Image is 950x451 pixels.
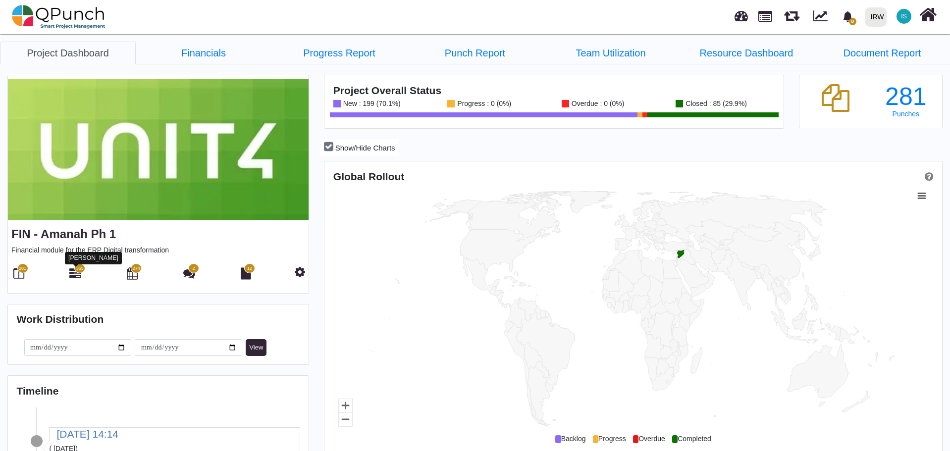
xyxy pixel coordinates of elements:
h4: Project Overall Status [333,84,775,97]
div: New : 199 (70.1%) [341,100,401,107]
button: Show/Hide Charts [320,139,399,156]
h4: Work Distribution [17,313,300,325]
div: Backlog Progress Overdue Completed [333,434,934,444]
span: Releases [784,5,799,21]
div: 281 [878,84,933,109]
i: Punch Discussion [183,267,195,279]
span: 8 [849,18,856,25]
div: [PERSON_NAME] [65,252,122,264]
span: Dashboard [735,6,748,21]
a: Team Utilization [543,42,679,64]
span: . [633,435,638,443]
a: 355 [69,271,81,279]
span: Punches [893,110,919,118]
p: Financial module for the ERP Digital transformation [11,245,305,255]
div: Progress : 0 (0%) [455,100,511,107]
span: Show/Hide Charts [335,144,395,152]
span: IS [901,13,906,19]
a: Progress Report [271,42,407,64]
a: Document Report [814,42,950,64]
svg: Interactive chart [333,186,933,434]
i: Calendar [127,267,138,279]
div: Dynamic Report [808,0,837,33]
span: . [555,435,561,443]
a: bell fill8 [837,0,861,32]
h4: [DATE] 14:14 [50,428,300,440]
li: FIN - Amanah Ph 1 [543,42,679,64]
a: IRW [860,0,891,33]
h4: Timeline [17,385,300,397]
span: 274 [133,265,140,272]
div: Notification [839,7,856,25]
button: View chart menu, Chart [915,189,929,203]
span: 355 [76,265,84,272]
div: Global Rollout [333,170,633,183]
span: 2 [193,265,195,272]
div: IRW [871,8,884,26]
a: Punch Report [407,42,543,64]
i: Project Settings [295,266,305,278]
g: Zoom out chart [338,412,352,426]
div: Chart. Highcharts interactive chart. [333,186,934,434]
span: 281 [19,265,26,272]
a: IS [891,0,917,32]
span: Projects [758,6,772,22]
a: Help [921,171,933,182]
a: Resource Dashboard [679,42,814,64]
g: Zoom chart [338,399,352,412]
i: Home [919,5,937,24]
img: qpunch-sp.fa6292f.png [12,2,106,32]
span: . [672,435,678,443]
i: Board [13,267,24,279]
a: FIN - Amanah Ph 1 [11,227,116,241]
div: Closed : 85 (29.9%) [683,100,747,107]
button: View [246,339,266,356]
i: Document Library [241,267,251,279]
a: 281 Punches [878,84,933,118]
a: Financials [136,42,271,64]
svg: bell fill [843,11,853,22]
span: 12 [247,265,252,272]
div: Overdue : 0 (0%) [569,100,625,107]
g: Country, map 1 of 1 with 215 areas. [369,191,897,426]
span: . [593,435,598,443]
span: Idiris Shariif [897,9,911,24]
